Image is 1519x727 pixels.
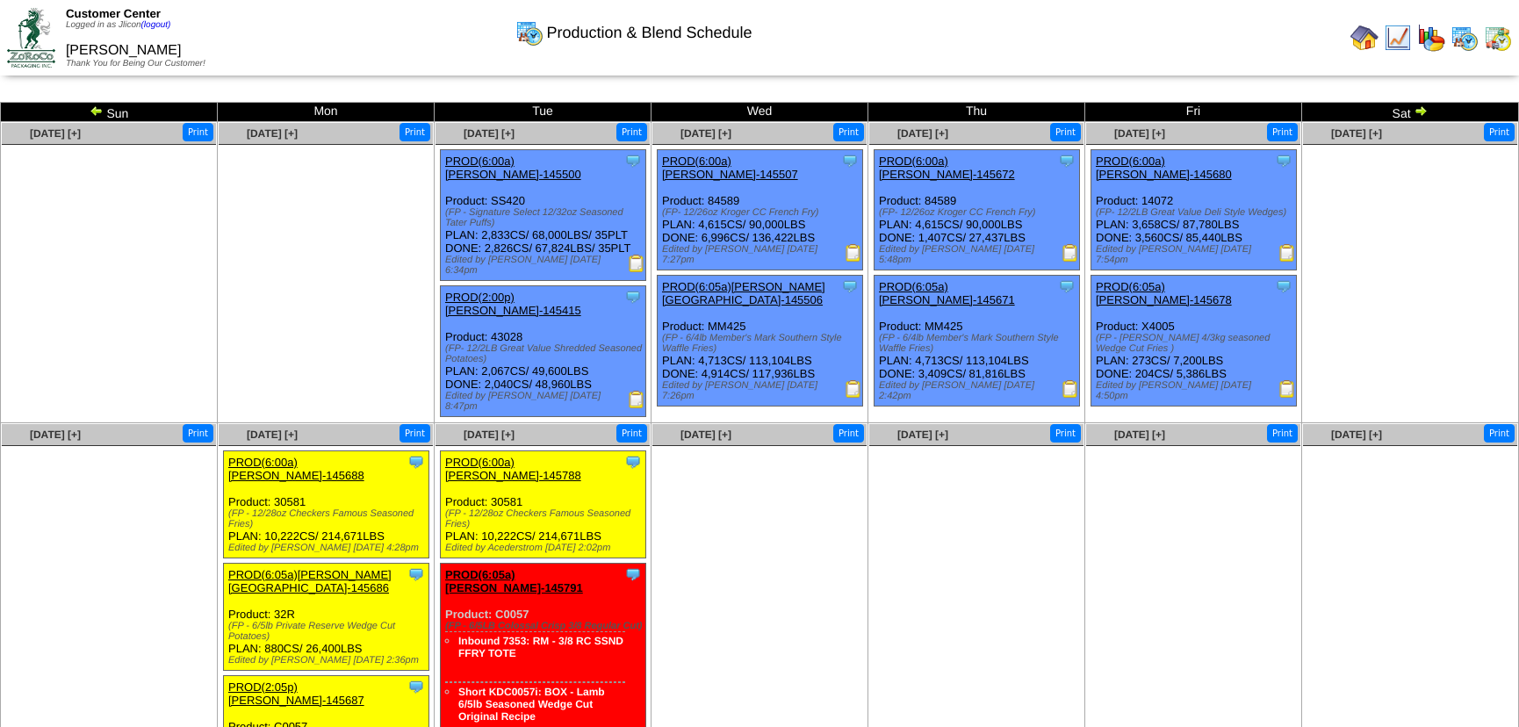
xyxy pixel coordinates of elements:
div: (FP - Signature Select 12/32oz Seasoned Tater Puffs) [445,207,645,228]
a: PROD(6:00a)[PERSON_NAME]-145672 [879,155,1015,181]
img: Production Report [1062,244,1079,262]
img: Tooltip [1275,277,1292,295]
span: Thank You for Being Our Customer! [66,59,205,68]
div: (FP - 6/4lb Member's Mark Southern Style Waffle Fries) [662,333,862,354]
a: Inbound 7353: RM - 3/8 RC SSND FFRY TOTE [458,635,623,659]
a: PROD(2:05p)[PERSON_NAME]-145687 [228,680,364,707]
img: Tooltip [624,453,642,471]
img: graph.gif [1417,24,1445,52]
button: Print [833,123,864,141]
span: [DATE] [+] [1114,127,1165,140]
img: calendarprod.gif [515,18,544,47]
a: [DATE] [+] [897,428,948,441]
td: Sun [1,103,218,122]
img: Tooltip [1275,152,1292,169]
a: [DATE] [+] [897,127,948,140]
img: Production Report [845,380,862,398]
a: [DATE] [+] [680,428,731,441]
button: Print [616,424,647,443]
a: PROD(6:00a)[PERSON_NAME]-145788 [445,456,581,482]
a: Short KDC0057i: BOX - Lamb 6/5lb Seasoned Wedge Cut Original Recipe [458,686,605,723]
span: [DATE] [+] [30,428,81,441]
div: Product: 32R PLAN: 880CS / 26,400LBS [224,564,429,671]
img: line_graph.gif [1384,24,1412,52]
a: PROD(6:05a)[PERSON_NAME]-145791 [445,568,583,594]
div: Product: X4005 PLAN: 273CS / 7,200LBS DONE: 204CS / 5,386LBS [1091,276,1297,407]
div: Edited by [PERSON_NAME] [DATE] 4:50pm [1096,380,1296,401]
img: arrowleft.gif [90,104,104,118]
div: (FP - 12/28oz Checkers Famous Seasoned Fries) [445,508,645,529]
a: PROD(2:00p)[PERSON_NAME]-145415 [445,291,581,317]
div: Product: 30581 PLAN: 10,222CS / 214,671LBS [224,451,429,558]
a: [DATE] [+] [464,127,515,140]
div: (FP- 12/26oz Kroger CC French Fry) [662,207,862,218]
a: [DATE] [+] [1331,428,1382,441]
img: Production Report [1278,380,1296,398]
div: Edited by [PERSON_NAME] [DATE] 7:54pm [1096,244,1296,265]
div: (FP - 6/5LB Colossal Crisp 3/8 Regular Cut) [445,621,645,631]
a: PROD(6:05a)[PERSON_NAME]-145671 [879,280,1015,306]
button: Print [1484,424,1515,443]
img: Tooltip [407,565,425,583]
button: Print [1050,123,1081,141]
div: (FP- 12/2LB Great Value Deli Style Wedges) [1096,207,1296,218]
img: Tooltip [624,152,642,169]
span: Logged in as Jlicon [66,20,171,30]
div: Edited by [PERSON_NAME] [DATE] 4:28pm [228,543,428,553]
td: Tue [435,103,652,122]
div: Edited by [PERSON_NAME] [DATE] 7:27pm [662,244,862,265]
span: [DATE] [+] [680,127,731,140]
div: Edited by [PERSON_NAME] [DATE] 2:42pm [879,380,1079,401]
img: home.gif [1350,24,1379,52]
img: arrowright.gif [1414,104,1428,118]
img: Tooltip [407,678,425,695]
div: Edited by [PERSON_NAME] [DATE] 7:26pm [662,380,862,401]
td: Thu [868,103,1085,122]
a: [DATE] [+] [1114,428,1165,441]
a: [DATE] [+] [30,127,81,140]
button: Print [400,123,430,141]
div: Edited by [PERSON_NAME] [DATE] 6:34pm [445,255,645,276]
span: [DATE] [+] [464,428,515,441]
div: Product: SS420 PLAN: 2,833CS / 68,000LBS / 35PLT DONE: 2,826CS / 67,824LBS / 35PLT [441,150,646,281]
img: Tooltip [841,277,859,295]
div: Product: 43028 PLAN: 2,067CS / 49,600LBS DONE: 2,040CS / 48,960LBS [441,286,646,417]
img: Tooltip [1058,152,1076,169]
a: (logout) [141,20,171,30]
div: Edited by [PERSON_NAME] [DATE] 8:47pm [445,391,645,412]
div: Edited by [PERSON_NAME] [DATE] 5:48pm [879,244,1079,265]
div: Product: MM425 PLAN: 4,713CS / 113,104LBS DONE: 4,914CS / 117,936LBS [658,276,863,407]
a: [DATE] [+] [1331,127,1382,140]
div: (FP- 12/26oz Kroger CC French Fry) [879,207,1079,218]
div: Edited by Acederstrom [DATE] 2:02pm [445,543,645,553]
button: Print [616,123,647,141]
img: Tooltip [624,288,642,306]
a: PROD(6:05a)[PERSON_NAME]-145678 [1096,280,1232,306]
div: (FP - 6/5lb Private Reserve Wedge Cut Potatoes) [228,621,428,642]
img: Tooltip [1058,277,1076,295]
a: [DATE] [+] [247,127,298,140]
span: Customer Center [66,7,161,20]
div: Product: 30581 PLAN: 10,222CS / 214,671LBS [441,451,646,558]
button: Print [183,123,213,141]
td: Mon [218,103,435,122]
img: Tooltip [407,453,425,471]
img: Tooltip [841,152,859,169]
span: [DATE] [+] [247,428,298,441]
a: PROD(6:00a)[PERSON_NAME]-145688 [228,456,364,482]
img: calendarprod.gif [1451,24,1479,52]
div: Product: 14072 PLAN: 3,658CS / 87,780LBS DONE: 3,560CS / 85,440LBS [1091,150,1297,270]
img: Production Report [628,391,645,408]
button: Print [400,424,430,443]
img: Production Report [1062,380,1079,398]
td: Wed [652,103,868,122]
img: ZoRoCo_Logo(Green%26Foil)%20jpg.webp [7,8,55,67]
span: [PERSON_NAME] [66,43,182,58]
